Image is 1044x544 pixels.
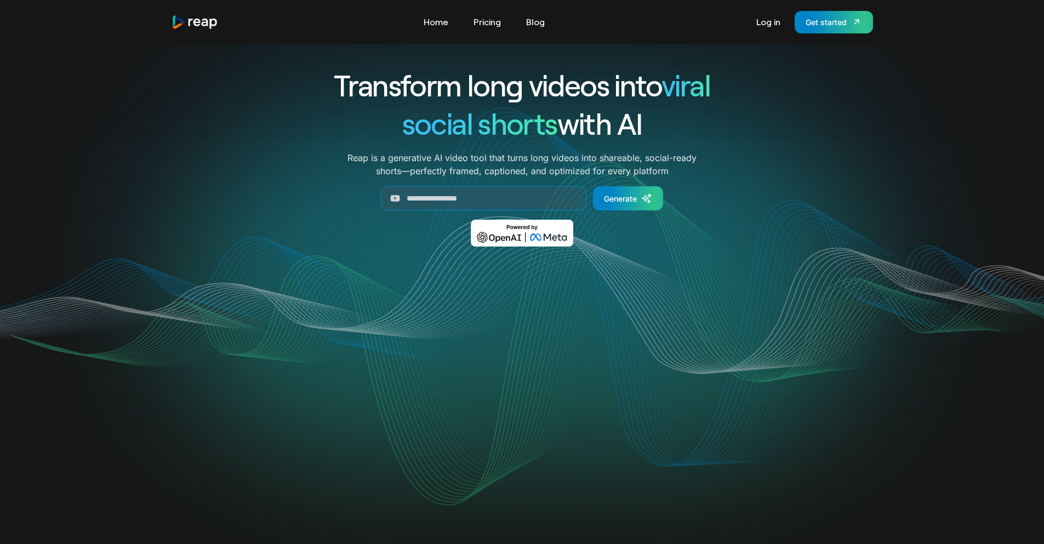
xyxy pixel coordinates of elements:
[521,13,550,31] a: Blog
[294,104,750,142] h1: with AI
[301,262,743,483] video: Your browser does not support the video tag.
[468,13,506,31] a: Pricing
[661,67,710,102] span: viral
[806,16,847,28] div: Get started
[593,186,663,210] a: Generate
[172,15,219,30] a: home
[604,193,637,204] div: Generate
[347,151,697,177] p: Reap is a generative AI video tool that turns long videos into shareable, social-ready shorts—per...
[294,66,750,104] h1: Transform long videos into
[402,105,557,141] span: social shorts
[751,13,786,31] a: Log in
[418,13,454,31] a: Home
[795,11,873,33] a: Get started
[294,186,750,210] form: Generate Form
